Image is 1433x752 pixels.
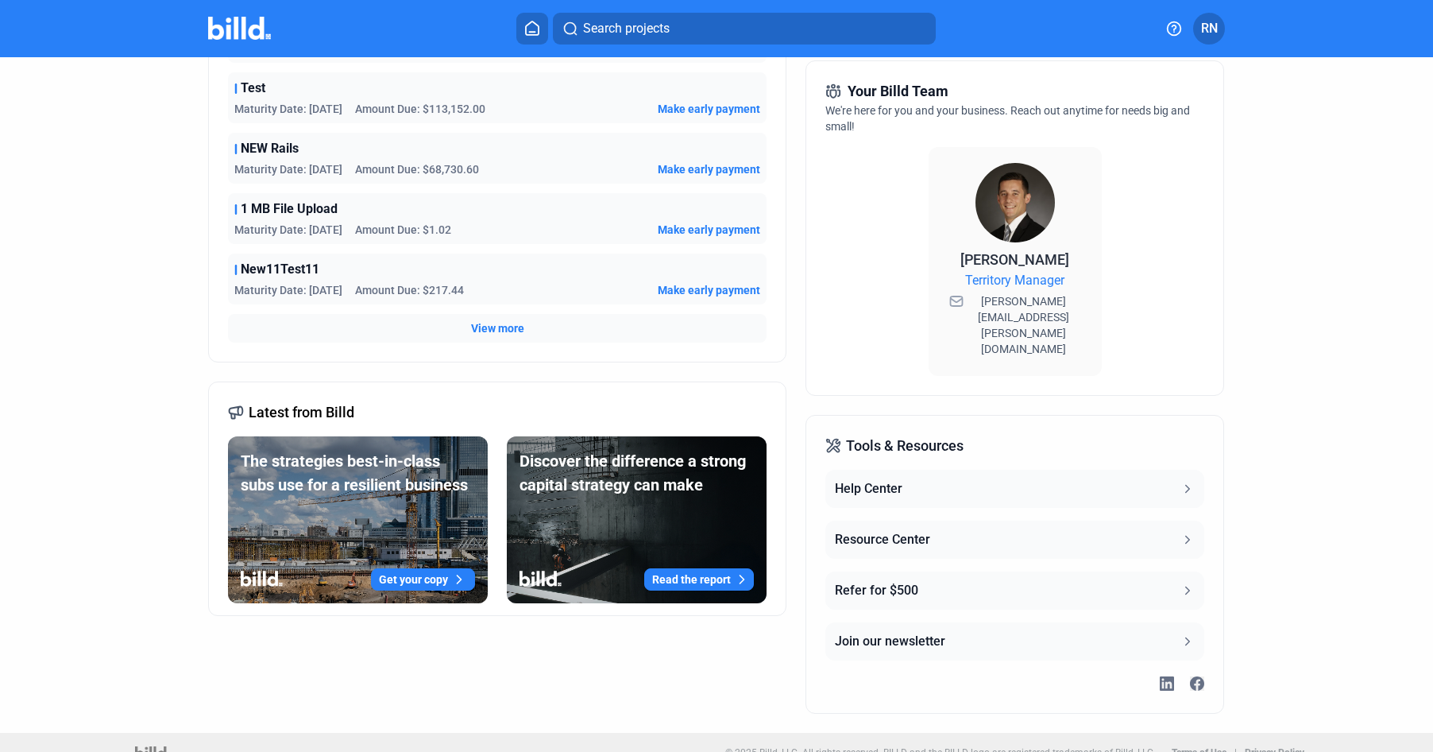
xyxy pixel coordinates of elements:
[583,19,670,38] span: Search projects
[835,581,918,600] div: Refer for $500
[658,282,760,298] button: Make early payment
[208,17,271,40] img: Billd Company Logo
[234,222,342,238] span: Maturity Date: [DATE]
[371,568,475,591] button: Get your copy
[658,222,760,238] button: Make early payment
[1193,13,1225,45] button: RN
[825,572,1203,610] button: Refer for $500
[848,80,948,103] span: Your Billd Team
[355,161,479,177] span: Amount Due: $68,730.60
[960,251,1069,268] span: [PERSON_NAME]
[234,282,342,298] span: Maturity Date: [DATE]
[355,282,464,298] span: Amount Due: $217.44
[965,271,1064,290] span: Territory Manager
[658,101,760,117] button: Make early payment
[355,101,485,117] span: Amount Due: $113,152.00
[846,435,964,457] span: Tools & Resources
[835,530,930,549] div: Resource Center
[355,222,451,238] span: Amount Due: $1.02
[234,161,342,177] span: Maturity Date: [DATE]
[553,13,936,45] button: Search projects
[471,320,524,336] button: View more
[644,568,754,591] button: Read the report
[241,139,299,158] span: NEW Rails
[825,521,1203,559] button: Resource Center
[520,449,754,497] div: Discover the difference a strong capital strategy can make
[241,449,475,497] div: The strategies best-in-class subs use for a resilient business
[1201,19,1218,38] span: RN
[835,632,945,651] div: Join our newsletter
[241,260,319,279] span: New11Test11
[249,401,354,424] span: Latest from Billd
[835,479,902,498] div: Help Center
[967,293,1081,357] span: [PERSON_NAME][EMAIL_ADDRESS][PERSON_NAME][DOMAIN_NAME]
[975,163,1055,242] img: Territory Manager
[241,79,265,98] span: Test
[825,104,1190,133] span: We're here for you and your business. Reach out anytime for needs big and small!
[241,200,338,219] span: 1 MB File Upload
[234,101,342,117] span: Maturity Date: [DATE]
[825,470,1203,508] button: Help Center
[658,161,760,177] button: Make early payment
[825,622,1203,661] button: Join our newsletter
